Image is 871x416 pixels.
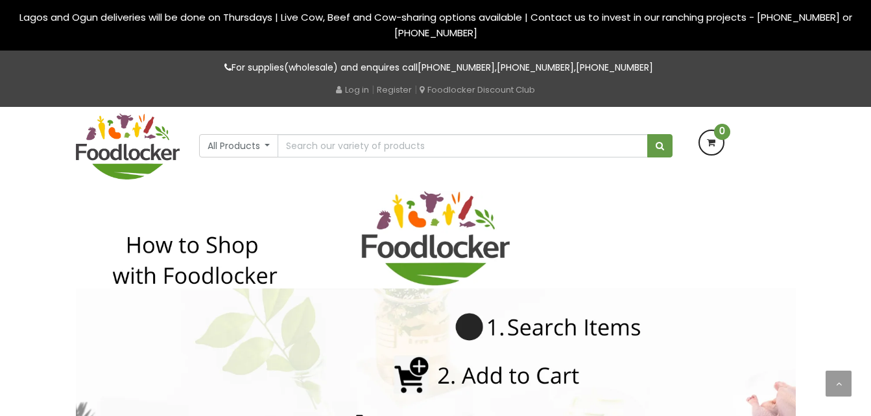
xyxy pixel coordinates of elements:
[418,61,495,74] a: [PHONE_NUMBER]
[420,84,535,96] a: Foodlocker Discount Club
[377,84,412,96] a: Register
[19,10,852,40] span: Lagos and Ogun deliveries will be done on Thursdays | Live Cow, Beef and Cow-sharing options avai...
[372,83,374,96] span: |
[76,60,796,75] p: For supplies(wholesale) and enquires call , ,
[76,113,180,179] img: FoodLocker
[714,124,730,140] span: 0
[278,134,647,157] input: Search our variety of products
[576,61,653,74] a: [PHONE_NUMBER]
[497,61,574,74] a: [PHONE_NUMBER]
[414,83,417,96] span: |
[336,84,369,96] a: Log in
[199,134,279,157] button: All Products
